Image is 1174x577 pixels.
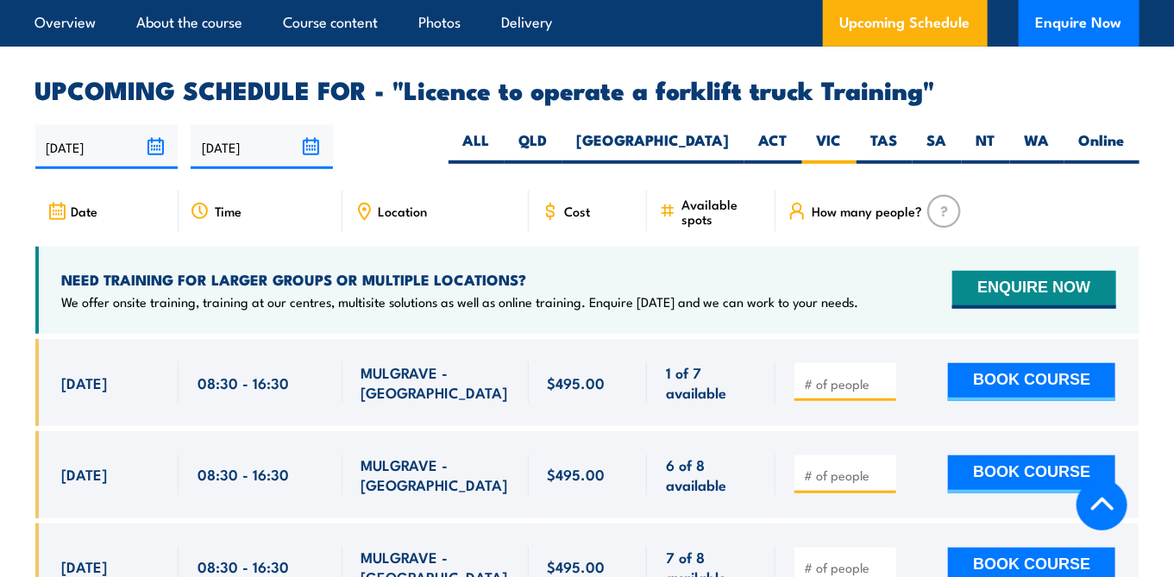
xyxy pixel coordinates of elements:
[948,455,1115,493] button: BOOK COURSE
[198,556,289,576] span: 08:30 - 16:30
[379,204,428,218] span: Location
[948,363,1115,401] button: BOOK COURSE
[505,130,562,164] label: QLD
[857,130,913,164] label: TAS
[681,197,763,226] span: Available spots
[198,464,289,484] span: 08:30 - 16:30
[449,130,505,164] label: ALL
[548,373,606,392] span: $495.00
[62,293,859,310] p: We offer onsite training, training at our centres, multisite solutions as well as online training...
[913,130,962,164] label: SA
[565,204,591,218] span: Cost
[666,455,757,495] span: 6 of 8 available
[198,373,289,392] span: 08:30 - 16:30
[191,125,333,169] input: To date
[744,130,802,164] label: ACT
[1064,130,1139,164] label: Online
[361,455,510,495] span: MULGRAVE - [GEOGRAPHIC_DATA]
[802,130,857,164] label: VIC
[804,467,890,484] input: # of people
[1010,130,1064,164] label: WA
[812,204,922,218] span: How many people?
[62,464,108,484] span: [DATE]
[361,362,510,403] span: MULGRAVE - [GEOGRAPHIC_DATA]
[35,78,1139,100] h2: UPCOMING SCHEDULE FOR - "Licence to operate a forklift truck Training"
[215,204,242,218] span: Time
[548,556,606,576] span: $495.00
[35,125,178,169] input: From date
[62,556,108,576] span: [DATE]
[666,362,757,403] span: 1 of 7 available
[62,373,108,392] span: [DATE]
[548,464,606,484] span: $495.00
[72,204,98,218] span: Date
[62,270,859,289] h4: NEED TRAINING FOR LARGER GROUPS OR MULTIPLE LOCATIONS?
[962,130,1010,164] label: NT
[952,271,1115,309] button: ENQUIRE NOW
[804,375,890,392] input: # of people
[804,559,890,576] input: # of people
[562,130,744,164] label: [GEOGRAPHIC_DATA]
